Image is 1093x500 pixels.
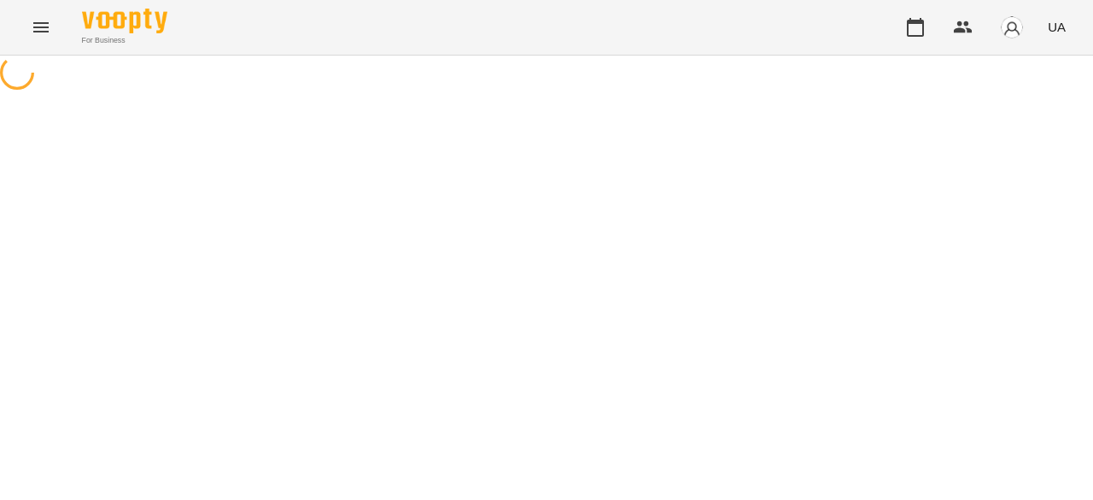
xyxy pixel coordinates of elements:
img: Voopty Logo [82,9,167,33]
span: For Business [82,35,167,46]
span: UA [1048,18,1066,36]
button: UA [1041,11,1073,43]
img: avatar_s.png [1000,15,1024,39]
button: Menu [20,7,61,48]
